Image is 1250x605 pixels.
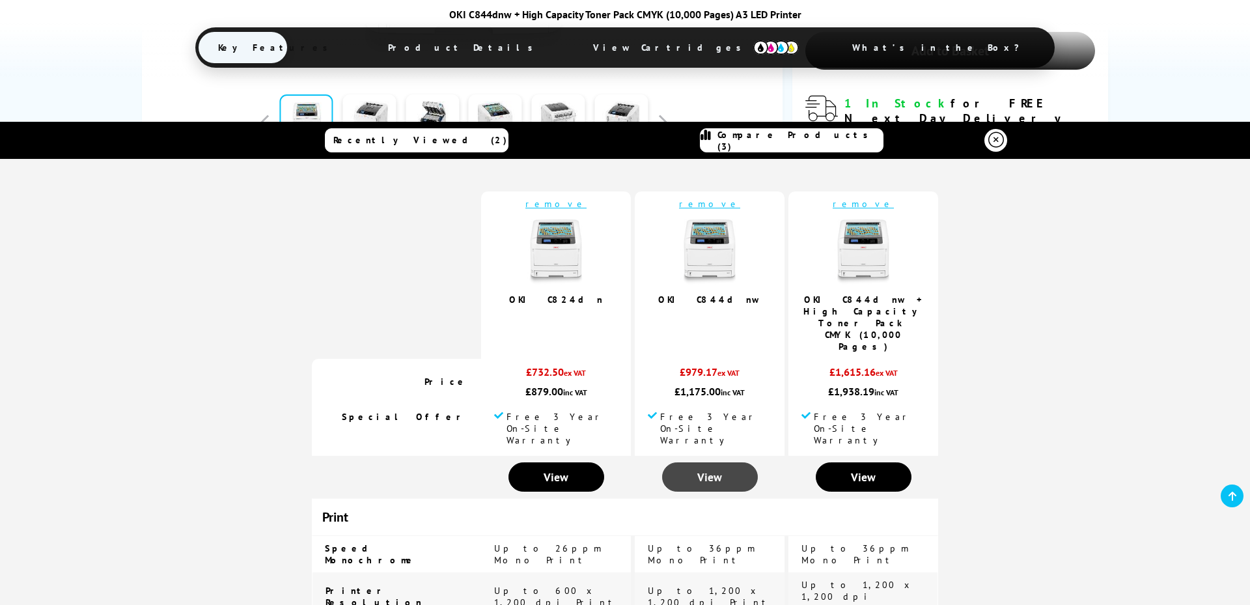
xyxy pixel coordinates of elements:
[564,368,586,378] span: ex VAT
[814,411,925,446] span: Free 3 Year On-Site Warranty
[803,294,923,352] a: OKI C844dnw + High Capacity Toner Pack CMYK (10,000 Pages)
[697,470,722,485] span: View
[169,8,1081,21] div: OKI C844dnw + High Capacity Toner Pack CMYK (10,000 Pages) A3 LED Printer
[721,387,745,397] span: inc VAT
[525,198,587,210] a: remove
[801,385,925,398] div: £1,938.19
[544,470,568,485] span: View
[700,128,883,152] a: Compare Products (3)
[699,312,714,327] span: 3.4
[333,134,507,146] span: Recently Viewed (2)
[717,129,883,152] span: Compare Products (3)
[424,376,468,387] span: Price
[545,312,561,327] span: 5.0
[648,542,758,566] span: Up to 36ppm Mono Print
[717,368,740,378] span: ex VAT
[851,470,876,485] span: View
[508,462,604,492] a: View
[494,365,618,385] div: £732.50
[831,219,896,285] img: OKI-C844-FrontFacing-Small.jpg
[714,312,728,327] span: / 5
[801,542,911,566] span: Up to 36ppm Mono Print
[325,128,508,152] a: Recently Viewed (2)
[325,542,417,566] span: Speed Monochrome
[844,96,951,111] span: 1 In Stock
[574,31,818,64] span: View Cartridges
[658,294,761,305] a: OKI C844dnw
[648,365,771,385] div: £979.17
[833,32,1051,63] span: What’s in the Box?
[322,509,348,526] span: Print
[677,219,742,285] img: OKI-C844-FrontFacing-Small.jpg
[494,542,604,566] span: Up to 26ppm Mono Print
[563,387,587,397] span: inc VAT
[753,40,799,55] img: cmyk-icon.svg
[874,387,898,397] span: inc VAT
[833,198,894,210] a: remove
[494,385,618,398] div: £879.00
[816,462,911,492] a: View
[199,32,354,63] span: Key Features
[679,198,740,210] a: remove
[523,219,589,285] img: OKI-C824-Front-Facing-Small.jpg
[660,411,771,446] span: Free 3 Year On-Site Warranty
[509,294,603,305] a: OKI C824dn
[507,411,618,446] span: Free 3 Year On-Site Warranty
[561,312,574,327] span: / 5
[844,96,1095,126] div: for FREE Next Day Delivery
[876,368,898,378] span: ex VAT
[805,96,1095,144] div: modal_delivery
[368,32,559,63] span: Product Details
[648,385,771,398] div: £1,175.00
[662,462,758,492] a: View
[342,411,468,423] span: Special Offer
[801,365,925,385] div: £1,615.16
